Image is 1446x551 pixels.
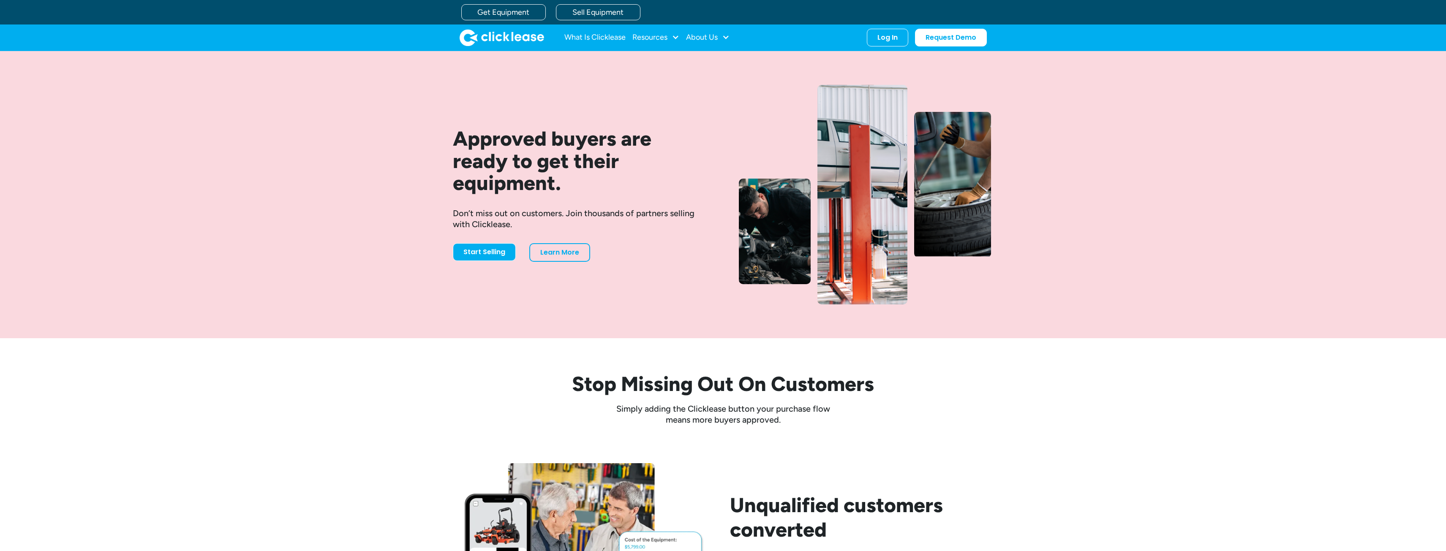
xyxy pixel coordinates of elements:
[564,29,626,46] a: What Is Clicklease
[461,4,546,20] a: Get Equipment
[460,29,544,46] a: home
[877,33,898,42] div: Log In
[556,4,640,20] a: Sell Equipment
[730,493,994,542] h2: Unqualified customers converted
[453,243,516,261] a: Start Selling
[529,243,590,262] a: Learn More
[915,29,987,46] a: Request Demo
[453,372,994,396] h2: Stop Missing Out On Customers
[460,29,544,46] img: Clicklease logo
[686,29,730,46] div: About Us
[453,128,710,194] h1: Approved buyers are ready to get their equipment.
[453,208,710,230] div: Don’t miss out on customers. Join thousands of partners selling with Clicklease.
[632,29,679,46] div: Resources
[605,403,841,425] p: Simply adding the Clicklease button your purchase flow means more buyers approved.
